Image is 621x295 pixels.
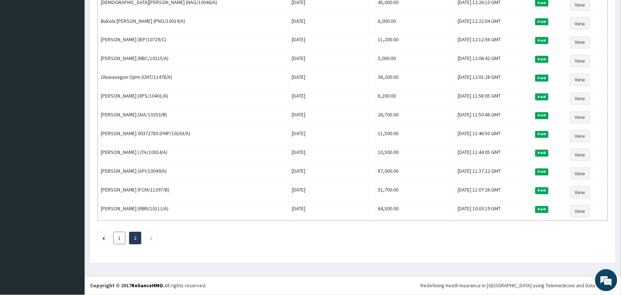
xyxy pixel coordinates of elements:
[455,71,532,89] td: [DATE] 12:01:28 GMT
[421,282,615,289] div: Redefining Heath Insurance in [GEOGRAPHIC_DATA] using Telemedicine and Data Science!
[375,71,455,89] td: 38,200.00
[455,52,532,71] td: [DATE] 12:06:42 GMT
[98,202,289,221] td: [PERSON_NAME] (RBN/10111/A)
[85,276,621,295] footer: All rights reserved.
[98,52,289,71] td: [PERSON_NAME] (NBC/10115/A)
[455,183,532,202] td: [DATE] 11:07:26 GMT
[98,108,289,127] td: [PERSON_NAME] (AIA/10253/B)
[535,169,549,175] span: Paid
[289,108,375,127] td: [DATE]
[455,202,532,221] td: [DATE] 10:03:19 GMT
[121,4,138,21] div: Minimize live chat window
[289,202,375,221] td: [DATE]
[535,206,549,213] span: Paid
[375,108,455,127] td: 26,700.00
[98,165,289,183] td: [PERSON_NAME] (API/10049/A)
[118,235,121,242] a: Page 1
[570,74,590,86] a: View
[535,56,549,63] span: Paid
[131,282,163,289] a: RelianceHMO
[455,89,532,108] td: [DATE] 11:58:05 GMT
[375,33,455,52] td: 11,200.00
[535,18,549,25] span: Paid
[535,131,549,138] span: Paid
[289,71,375,89] td: [DATE]
[289,89,375,108] td: [DATE]
[289,14,375,33] td: [DATE]
[375,146,455,165] td: 10,500.00
[98,14,289,33] td: Bukola [PERSON_NAME] (PNO/10019/A)
[289,127,375,146] td: [DATE]
[535,150,549,157] span: Paid
[98,127,289,146] td: [PERSON_NAME] 00372780 (FMP/10163/A)
[535,75,549,81] span: Paid
[570,111,590,124] a: View
[455,108,532,127] td: [DATE] 11:50:46 GMT
[375,127,455,146] td: 11,500.00
[375,52,455,71] td: 5,000.00
[455,14,532,33] td: [DATE] 12:22:04 GMT
[535,187,549,194] span: Paid
[98,33,289,52] td: [PERSON_NAME] (IEP/10729/C)
[455,33,532,52] td: [DATE] 12:12:56 GMT
[570,168,590,180] a: View
[570,149,590,161] a: View
[375,14,455,33] td: 8,000.00
[535,37,549,44] span: Paid
[43,93,102,167] span: We're online!
[535,112,549,119] span: Paid
[375,183,455,202] td: 51,700.00
[289,33,375,52] td: [DATE]
[98,71,289,89] td: Oluwasegun Ojimi (OHT/11478/A)
[102,235,105,242] a: Previous page
[455,146,532,165] td: [DATE] 11:44:05 GMT
[150,235,153,242] a: Next page
[570,17,590,30] a: View
[570,186,590,199] a: View
[98,146,289,165] td: [PERSON_NAME] (JTA/10014/A)
[14,37,30,55] img: d_794563401_company_1708531726252_794563401
[134,235,136,242] a: Page 2 is your current page
[570,36,590,49] a: View
[289,52,375,71] td: [DATE]
[570,92,590,105] a: View
[375,165,455,183] td: 87,000.00
[289,146,375,165] td: [DATE]
[535,94,549,100] span: Paid
[570,130,590,143] a: View
[455,127,532,146] td: [DATE] 11:46:50 GMT
[38,41,124,51] div: Chat with us now
[289,165,375,183] td: [DATE]
[375,89,455,108] td: 8,200.00
[570,55,590,67] a: View
[289,183,375,202] td: [DATE]
[98,183,289,202] td: [PERSON_NAME] (FCM/11397/B)
[90,282,164,289] strong: Copyright © 2017 .
[375,202,455,221] td: 64,500.00
[570,205,590,218] a: View
[98,89,289,108] td: [PERSON_NAME] (XPS/10401/A)
[455,165,532,183] td: [DATE] 11:37:22 GMT
[4,201,140,227] textarea: Type your message and hit 'Enter'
